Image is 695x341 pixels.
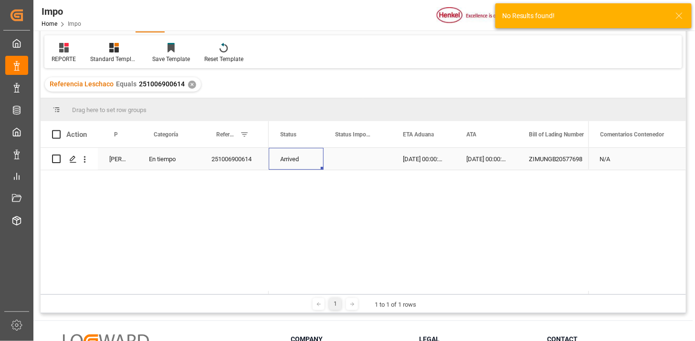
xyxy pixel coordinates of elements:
[466,131,476,138] span: ATA
[329,298,341,310] div: 1
[455,148,517,170] div: [DATE] 00:00:00
[529,131,584,138] span: Bill of Lading Number
[269,148,324,170] div: Arrived
[280,131,296,138] span: Status
[137,148,200,170] div: En tiempo
[600,131,664,138] span: Comentarios Contenedor
[42,21,57,27] a: Home
[66,130,87,139] div: Action
[152,55,190,63] div: Save Template
[589,148,686,170] div: N/A
[403,131,434,138] span: ETA Aduana
[72,106,147,114] span: Drag here to set row groups
[42,4,81,19] div: Impo
[41,148,269,170] div: Press SPACE to select this row.
[50,80,114,88] span: Referencia Leschaco
[502,11,666,21] div: No Results found!
[139,80,185,88] span: 251006900614
[98,148,137,170] div: [PERSON_NAME]
[589,148,686,170] div: Press SPACE to select this row.
[188,81,196,89] div: ✕
[90,55,138,63] div: Standard Templates
[335,131,371,138] span: Status Importación
[52,55,76,63] div: REPORTE
[154,131,178,138] span: Categoría
[216,131,236,138] span: Referencia Leschaco
[517,148,613,170] div: ZIMUNGB20577698
[114,131,117,138] span: Persona responsable de seguimiento
[200,148,269,170] div: 251006900614
[116,80,137,88] span: Equals
[204,55,243,63] div: Reset Template
[437,7,517,24] img: Henkel%20logo.jpg_1689854090.jpg
[391,148,455,170] div: [DATE] 00:00:00
[375,300,416,310] div: 1 to 1 of 1 rows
